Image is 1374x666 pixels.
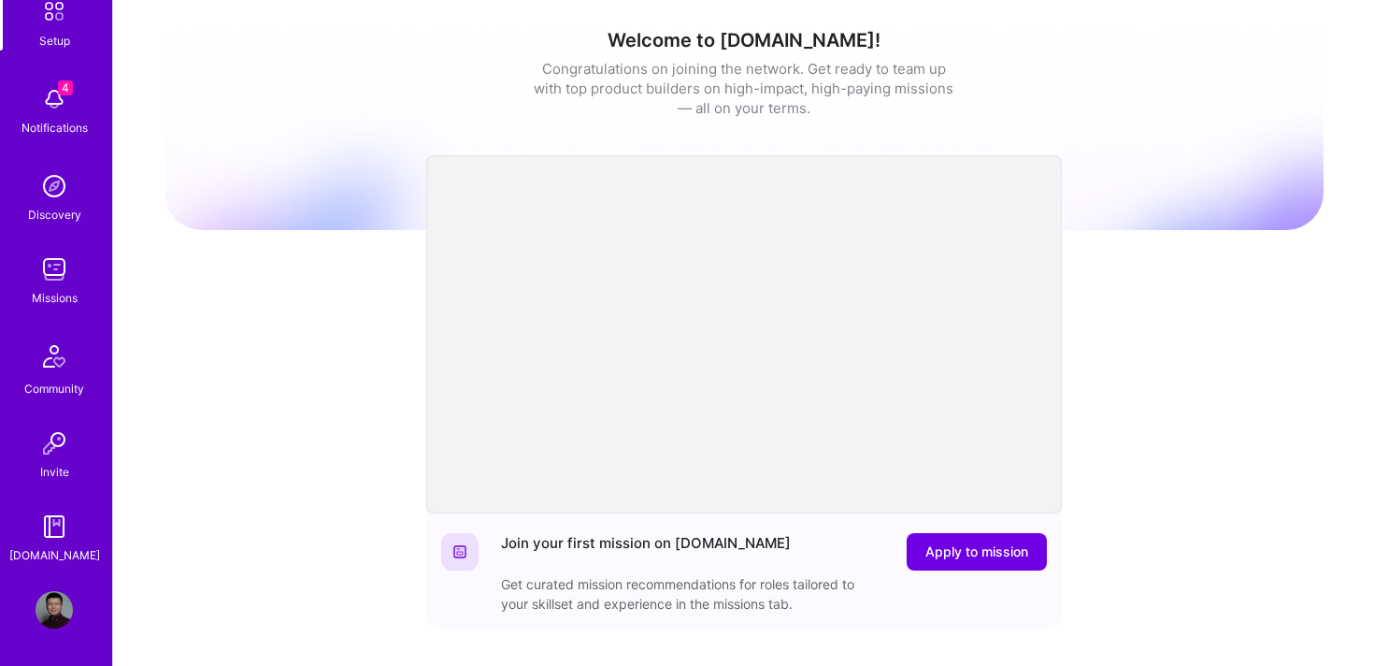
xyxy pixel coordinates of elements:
[31,591,78,629] a: User Avatar
[36,80,73,118] img: bell
[452,544,467,559] img: Website
[40,462,69,482] div: Invite
[501,533,791,571] div: Join your first mission on [DOMAIN_NAME]
[36,591,73,629] img: User Avatar
[24,379,84,398] div: Community
[36,251,73,288] img: teamwork
[907,533,1047,571] button: Apply to mission
[165,29,1324,51] h1: Welcome to [DOMAIN_NAME]!
[39,31,70,51] div: Setup
[925,543,1028,561] span: Apply to mission
[36,425,73,462] img: Invite
[36,167,73,205] img: discovery
[426,155,1062,514] iframe: video
[534,59,954,118] div: Congratulations on joining the network. Get ready to team up with top product builders on high-im...
[501,574,875,614] div: Get curated mission recommendations for roles tailored to your skillset and experience in the mis...
[32,334,77,379] img: Community
[32,288,78,308] div: Missions
[36,508,73,545] img: guide book
[58,80,73,95] span: 4
[28,205,81,224] div: Discovery
[21,118,88,138] div: Notifications
[9,545,100,565] div: [DOMAIN_NAME]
